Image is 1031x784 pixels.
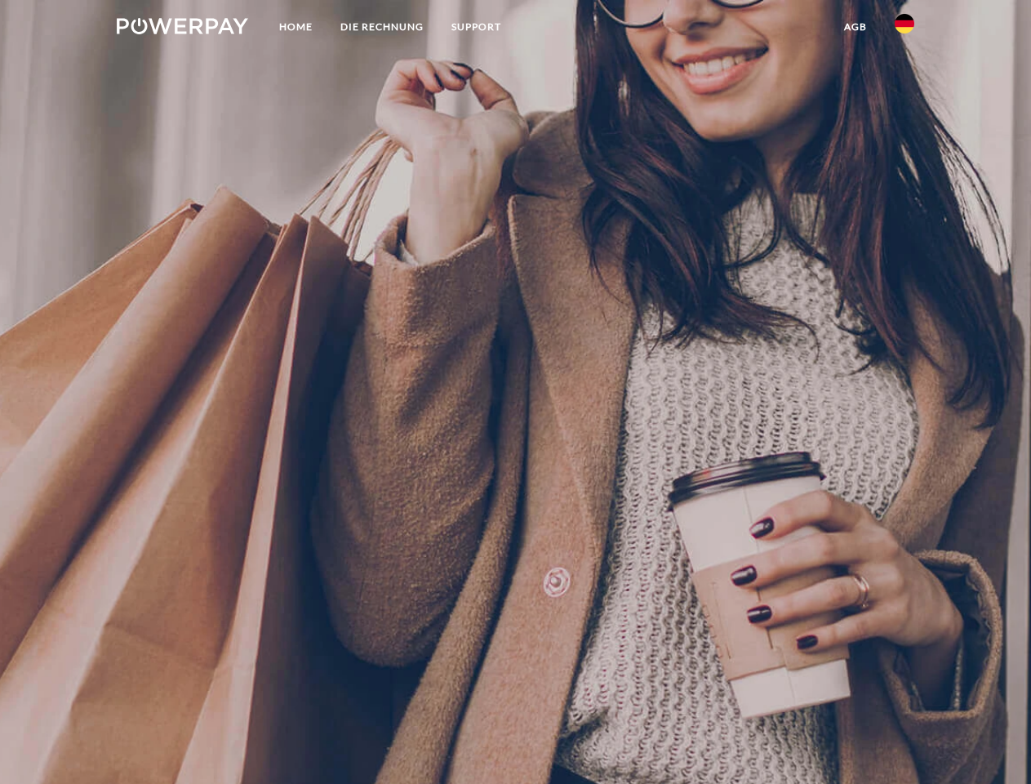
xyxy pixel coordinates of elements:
[117,18,248,34] img: logo-powerpay-white.svg
[327,12,438,42] a: DIE RECHNUNG
[438,12,515,42] a: SUPPORT
[895,14,914,33] img: de
[265,12,327,42] a: Home
[830,12,881,42] a: agb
